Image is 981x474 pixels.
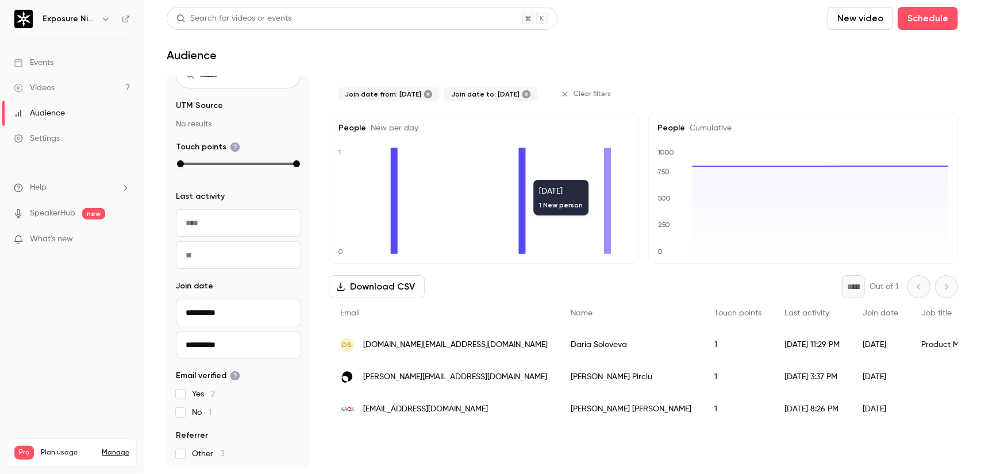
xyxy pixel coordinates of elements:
[338,148,341,156] text: 1
[41,448,95,457] span: Plan usage
[703,361,773,393] div: 1
[30,182,47,194] span: Help
[293,160,300,167] div: max
[571,309,593,317] span: Name
[898,7,958,30] button: Schedule
[451,90,520,99] span: Join date to: [DATE]
[192,448,224,460] span: Other
[657,248,663,256] text: 0
[773,361,851,393] div: [DATE] 3:37 PM
[14,446,34,460] span: Pro
[43,13,97,25] h6: Exposure Ninja
[363,371,547,383] span: [PERSON_NAME][EMAIL_ADDRESS][DOMAIN_NAME]
[14,82,55,94] div: Videos
[14,182,130,194] li: help-dropdown-opener
[177,160,184,167] div: min
[176,430,208,441] span: Referrer
[329,275,425,298] button: Download CSV
[863,309,898,317] span: Join date
[658,221,670,229] text: 250
[686,124,732,132] span: Cumulative
[176,13,291,25] div: Search for videos or events
[82,208,105,219] span: new
[658,122,949,134] h5: People
[703,393,773,425] div: 1
[340,309,360,317] span: Email
[363,403,488,415] span: [EMAIL_ADDRESS][DOMAIN_NAME]
[773,329,851,361] div: [DATE] 11:29 PM
[209,409,211,417] span: 1
[30,233,73,245] span: What's new
[176,118,301,130] p: No results
[343,340,352,350] span: DS
[338,122,629,134] h5: People
[176,191,225,202] span: Last activity
[14,10,33,28] img: Exposure Ninja
[870,281,898,292] p: Out of 1
[828,7,893,30] button: New video
[176,100,223,111] span: UTM Source
[14,107,65,119] div: Audience
[366,124,418,132] span: New per day
[657,195,671,203] text: 500
[851,329,910,361] div: [DATE]
[556,85,618,103] button: Clear filters
[657,168,670,176] text: 750
[176,370,240,381] span: Email verified
[14,57,53,68] div: Events
[345,90,421,99] span: Join date from: [DATE]
[657,148,674,156] text: 1000
[220,450,224,458] span: 3
[784,309,829,317] span: Last activity
[851,361,910,393] div: [DATE]
[167,48,217,62] h1: Audience
[176,280,213,292] span: Join date
[559,361,703,393] div: [PERSON_NAME] Pirciu
[559,329,703,361] div: Daria Soloveva
[211,390,215,398] span: 2
[703,329,773,361] div: 1
[773,393,851,425] div: [DATE] 8:26 PM
[192,388,215,400] span: Yes
[340,402,354,416] img: aaos.org
[176,141,240,153] span: Touch points
[851,393,910,425] div: [DATE]
[559,393,703,425] div: [PERSON_NAME] [PERSON_NAME]
[574,90,611,99] span: Clear filters
[30,207,75,219] a: SpeakerHub
[192,407,211,418] span: No
[363,339,548,351] span: [DOMAIN_NAME][EMAIL_ADDRESS][DOMAIN_NAME]
[714,309,761,317] span: Touch points
[14,133,60,144] div: Settings
[921,309,952,317] span: Job title
[338,248,343,256] text: 0
[102,448,129,457] a: Manage
[340,370,354,384] img: aperture.co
